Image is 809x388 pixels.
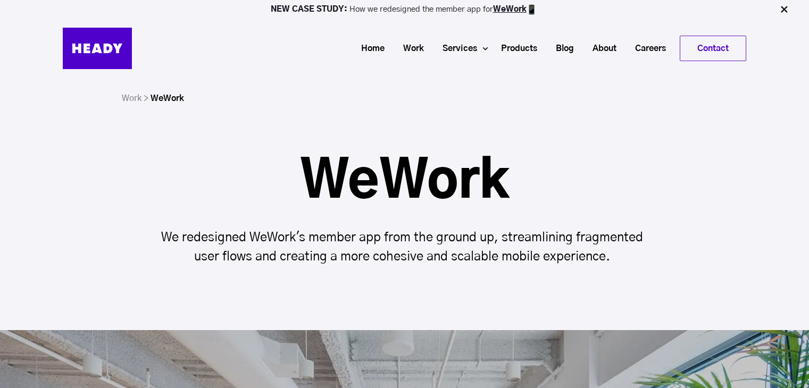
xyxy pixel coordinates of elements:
a: WeWork [493,5,527,13]
a: Products [488,39,543,58]
p: We redesigned WeWork's member app from the ground up, streamlining fragmented user flows and crea... [152,228,658,266]
a: About [579,39,622,58]
img: Heady_Logo_Web-01 (1) [63,28,132,69]
strong: NEW CASE STUDY: [271,5,349,13]
p: How we redesigned the member app for [5,4,804,15]
div: Navigation Menu [143,36,746,61]
img: Close Bar [779,4,789,15]
a: Blog [543,39,579,58]
h1: WeWork [152,157,658,208]
a: Home [348,39,390,58]
a: Careers [622,39,671,58]
li: WeWork [151,90,184,106]
a: Contact [680,36,746,61]
a: Work [390,39,429,58]
img: app emoji [527,4,537,15]
a: Services [429,39,482,58]
a: Work > [122,94,148,103]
